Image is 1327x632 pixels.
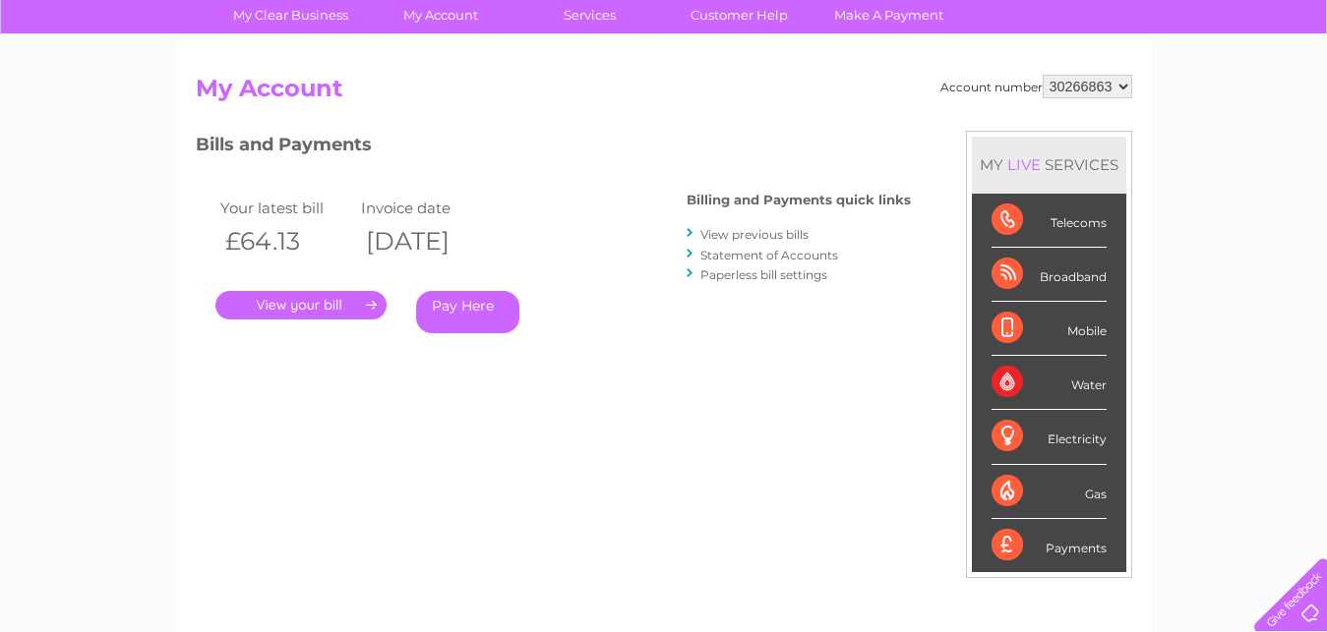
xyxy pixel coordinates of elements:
[196,75,1132,112] h2: My Account
[972,137,1126,193] div: MY SERVICES
[46,51,147,111] img: logo.png
[1156,84,1184,98] a: Blog
[940,75,1132,98] div: Account number
[700,248,838,262] a: Statement of Accounts
[981,84,1018,98] a: Water
[992,302,1107,356] div: Mobile
[1262,84,1308,98] a: Log out
[992,465,1107,519] div: Gas
[687,193,911,207] h4: Billing and Payments quick links
[956,10,1092,34] a: 0333 014 3131
[356,195,498,221] td: Invoice date
[700,267,827,282] a: Paperless bill settings
[416,291,519,333] a: Pay Here
[356,221,498,261] th: [DATE]
[215,221,357,261] th: £64.13
[1030,84,1073,98] a: Energy
[992,356,1107,410] div: Water
[215,195,357,221] td: Your latest bill
[196,131,911,165] h3: Bills and Payments
[992,194,1107,248] div: Telecoms
[1003,155,1045,174] div: LIVE
[215,291,387,319] a: .
[992,248,1107,302] div: Broadband
[1085,84,1144,98] a: Telecoms
[700,227,809,242] a: View previous bills
[200,11,1129,95] div: Clear Business is a trading name of Verastar Limited (registered in [GEOGRAPHIC_DATA] No. 3667643...
[992,410,1107,464] div: Electricity
[992,519,1107,572] div: Payments
[1196,84,1244,98] a: Contact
